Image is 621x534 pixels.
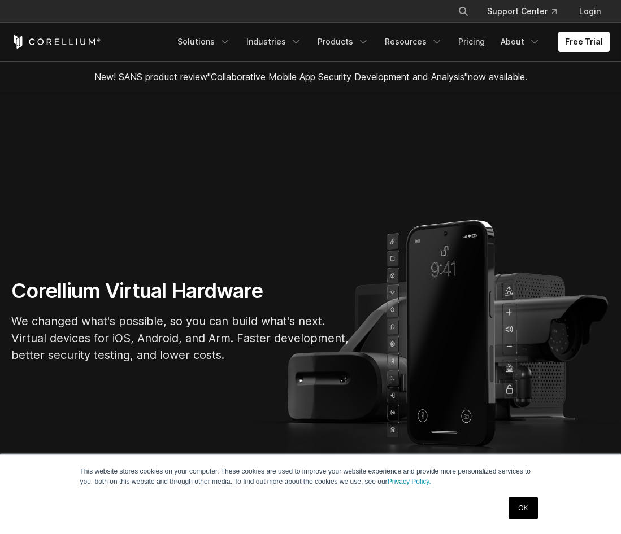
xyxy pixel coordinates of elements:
[478,1,566,21] a: Support Center
[80,466,541,487] p: This website stores cookies on your computer. These cookies are used to improve your website expe...
[171,32,610,52] div: Navigation Menu
[11,313,350,364] p: We changed what's possible, so you can build what's next. Virtual devices for iOS, Android, and A...
[388,478,431,485] a: Privacy Policy.
[558,32,610,52] a: Free Trial
[94,71,527,82] span: New! SANS product review now available.
[494,32,547,52] a: About
[171,32,237,52] a: Solutions
[509,497,537,519] a: OK
[11,35,101,49] a: Corellium Home
[240,32,309,52] a: Industries
[453,1,474,21] button: Search
[311,32,376,52] a: Products
[11,278,350,304] h1: Corellium Virtual Hardware
[451,32,492,52] a: Pricing
[570,1,610,21] a: Login
[207,71,468,82] a: "Collaborative Mobile App Security Development and Analysis"
[378,32,449,52] a: Resources
[444,1,610,21] div: Navigation Menu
